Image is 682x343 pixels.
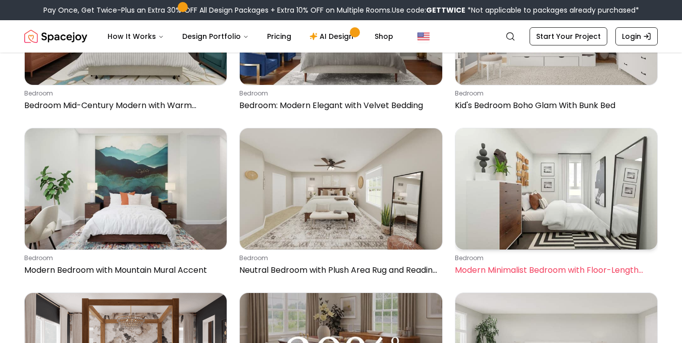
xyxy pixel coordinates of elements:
[239,89,438,97] p: bedroom
[240,128,442,250] img: Neutral Bedroom with Plush Area Rug and Reading Nook
[24,128,227,280] a: Modern Bedroom with Mountain Mural AccentbedroomModern Bedroom with Mountain Mural Accent
[99,26,401,46] nav: Main
[24,20,658,53] nav: Global
[24,264,223,276] p: Modern Bedroom with Mountain Mural Accent
[455,128,658,280] a: Modern Minimalist Bedroom with Floor-Length MirrorbedroomModern Minimalist Bedroom with Floor-Len...
[530,27,607,45] a: Start Your Project
[99,26,172,46] button: How It Works
[239,254,438,262] p: bedroom
[417,30,430,42] img: United States
[455,128,657,250] img: Modern Minimalist Bedroom with Floor-Length Mirror
[239,100,438,112] p: Bedroom: Modern Elegant with Velvet Bedding
[366,26,401,46] a: Shop
[455,89,654,97] p: bedroom
[25,128,227,250] img: Modern Bedroom with Mountain Mural Accent
[455,264,654,276] p: Modern Minimalist Bedroom with Floor-Length Mirror
[239,128,442,280] a: Neutral Bedroom with Plush Area Rug and Reading NookbedroomNeutral Bedroom with Plush Area Rug an...
[24,26,87,46] img: Spacejoy Logo
[43,5,639,15] div: Pay Once, Get Twice-Plus an Extra 30% OFF All Design Packages + Extra 10% OFF on Multiple Rooms.
[24,100,223,112] p: Bedroom Mid-Century Modern with Warm Accents
[455,254,654,262] p: bedroom
[426,5,465,15] b: GETTWICE
[24,254,223,262] p: bedroom
[455,100,654,112] p: Kid's Bedroom Boho Glam With Bunk Bed
[259,26,299,46] a: Pricing
[392,5,465,15] span: Use code:
[24,26,87,46] a: Spacejoy
[465,5,639,15] span: *Not applicable to packages already purchased*
[24,89,223,97] p: bedroom
[301,26,364,46] a: AI Design
[615,27,658,45] a: Login
[174,26,257,46] button: Design Portfolio
[239,264,438,276] p: Neutral Bedroom with Plush Area Rug and Reading Nook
